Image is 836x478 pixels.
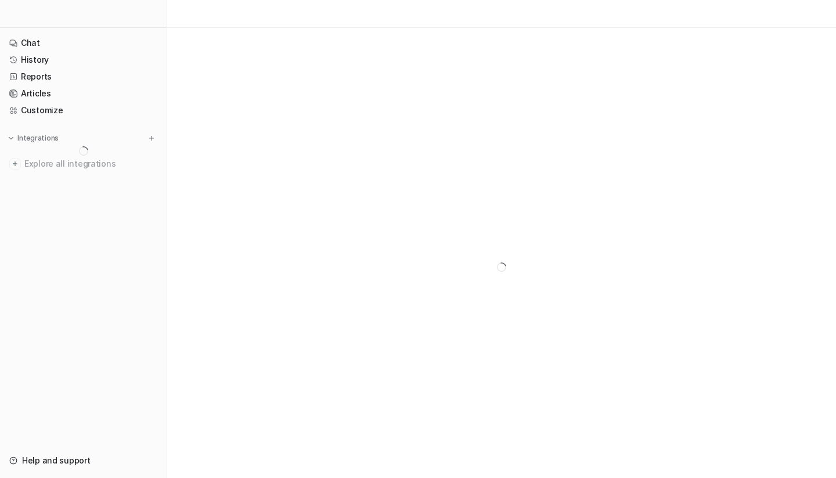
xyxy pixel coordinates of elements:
[147,134,156,142] img: menu_add.svg
[9,158,21,170] img: explore all integrations
[5,156,162,172] a: Explore all integrations
[7,134,15,142] img: expand menu
[5,52,162,68] a: History
[5,35,162,51] a: Chat
[17,134,59,143] p: Integrations
[5,132,62,144] button: Integrations
[5,69,162,85] a: Reports
[5,85,162,102] a: Articles
[24,154,157,173] span: Explore all integrations
[5,452,162,469] a: Help and support
[5,102,162,118] a: Customize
